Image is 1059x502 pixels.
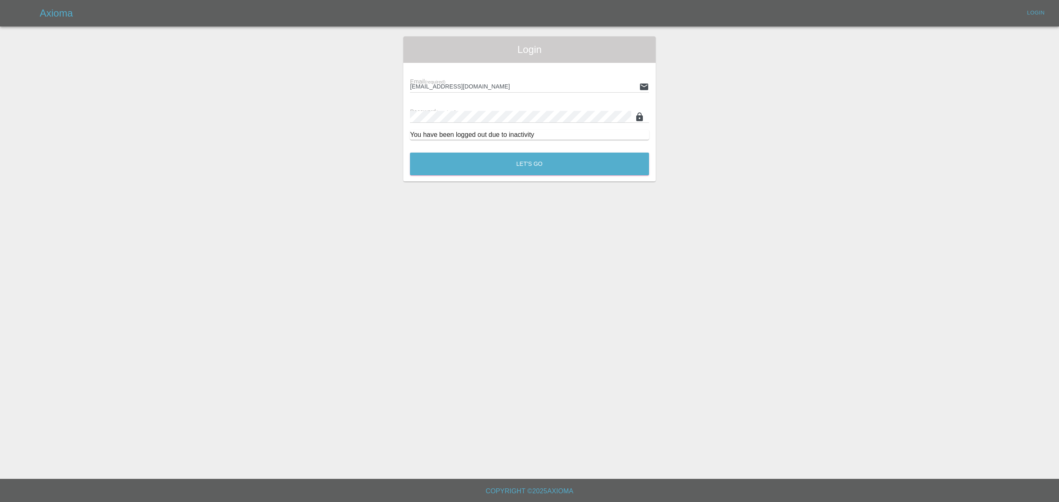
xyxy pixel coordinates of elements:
[436,110,457,115] small: (required)
[40,7,73,20] h5: Axioma
[410,108,456,115] span: Password
[410,43,649,56] span: Login
[1023,7,1049,19] a: Login
[410,78,445,85] span: Email
[410,130,649,140] div: You have been logged out due to inactivity
[410,153,649,175] button: Let's Go
[7,485,1052,497] h6: Copyright © 2025 Axioma
[425,79,446,84] small: (required)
